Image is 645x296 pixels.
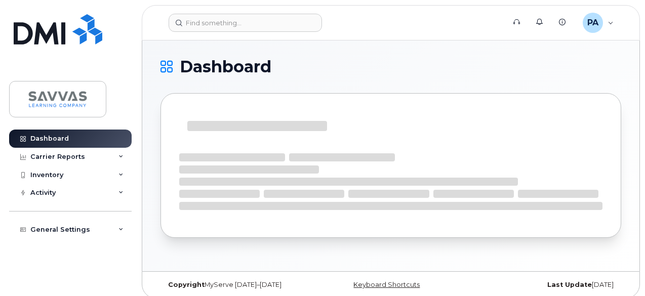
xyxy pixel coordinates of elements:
[353,281,420,288] a: Keyboard Shortcuts
[547,281,592,288] strong: Last Update
[468,281,621,289] div: [DATE]
[160,281,314,289] div: MyServe [DATE]–[DATE]
[180,59,271,74] span: Dashboard
[168,281,205,288] strong: Copyright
